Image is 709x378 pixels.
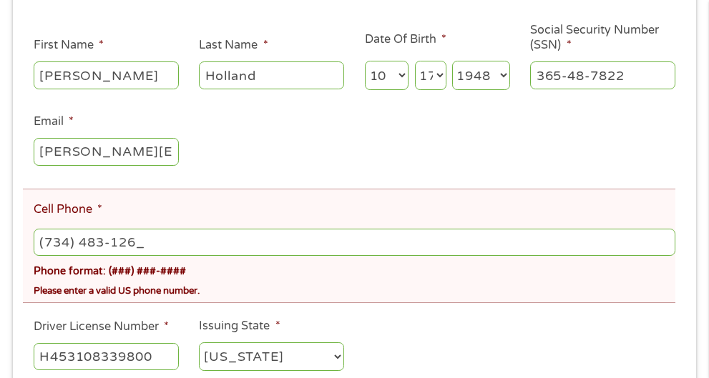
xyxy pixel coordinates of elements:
[199,61,344,89] input: Smith
[34,279,675,298] div: Please enter a valid US phone number.
[199,38,268,53] label: Last Name
[34,61,179,89] input: John
[34,114,74,129] label: Email
[530,23,675,53] label: Social Security Number (SSN)
[34,259,675,279] div: Phone format: (###) ###-####
[530,61,675,89] input: 078-05-1120
[365,32,446,47] label: Date Of Birth
[34,319,169,334] label: Driver License Number
[199,319,280,334] label: Issuing State
[34,138,179,165] input: john@gmail.com
[34,202,102,217] label: Cell Phone
[34,229,675,256] input: (541) 754-3010
[34,38,104,53] label: First Name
